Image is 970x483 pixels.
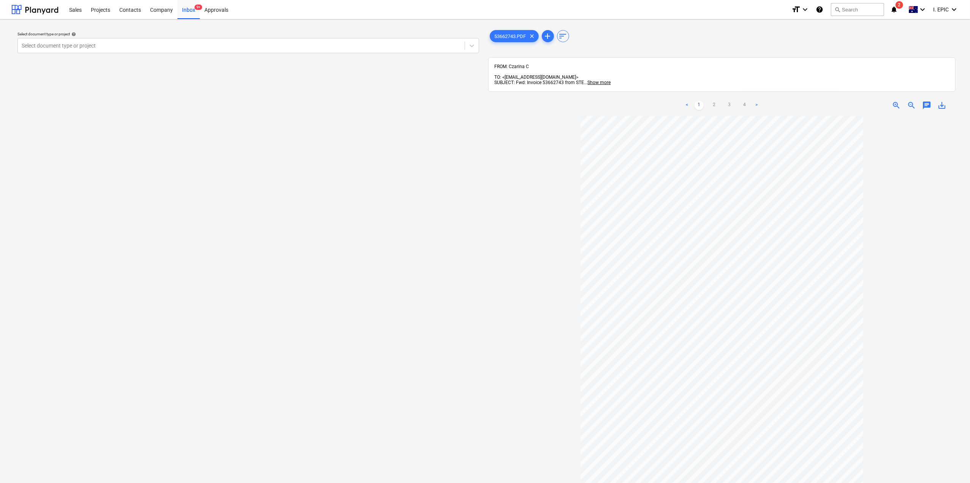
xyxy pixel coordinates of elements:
[937,101,946,110] span: save_alt
[949,5,959,14] i: keyboard_arrow_down
[588,80,611,85] span: Show more
[725,101,734,110] a: Page 3
[17,32,479,37] div: Select document type or project
[682,101,692,110] a: Previous page
[740,101,749,110] a: Page 4
[695,101,704,110] a: Page 1 is your current page
[892,101,901,110] span: zoom_in
[584,80,611,85] span: ...
[495,80,584,85] span: SUBJECT: Fwd: Invoice 53662743 from STE
[816,5,823,14] i: Knowledge base
[710,101,719,110] a: Page 2
[490,30,539,42] div: 53662743.PDF
[907,101,916,110] span: zoom_out
[490,33,531,39] span: 53662743.PDF
[528,32,537,41] span: clear
[801,5,810,14] i: keyboard_arrow_down
[933,6,949,13] span: I. EPIC
[752,101,761,110] a: Next page
[890,5,898,14] i: notifications
[834,6,840,13] span: search
[559,32,568,41] span: sort
[543,32,552,41] span: add
[495,64,529,69] span: FROM: Czarina C
[791,5,801,14] i: format_size
[70,32,76,37] span: help
[495,75,579,80] span: TO: <[EMAIL_ADDRESS][DOMAIN_NAME]>
[195,5,202,10] span: 9+
[896,1,903,9] span: 2
[922,101,931,110] span: chat
[831,3,884,16] button: Search
[918,5,927,14] i: keyboard_arrow_down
